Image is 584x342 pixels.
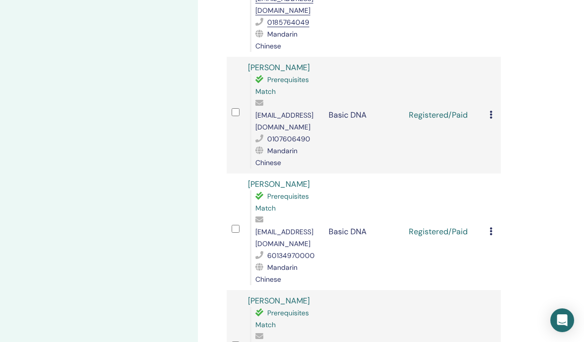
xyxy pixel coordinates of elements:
[255,146,297,167] span: Mandarin Chinese
[324,57,404,173] td: Basic DNA
[248,179,310,189] a: [PERSON_NAME]
[255,111,313,131] span: [EMAIL_ADDRESS][DOMAIN_NAME]
[267,134,310,143] span: 0107606490
[255,192,309,213] span: Prerequisites Match
[255,308,309,329] span: Prerequisites Match
[255,30,297,50] span: Mandarin Chinese
[248,296,310,306] a: [PERSON_NAME]
[255,263,297,284] span: Mandarin Chinese
[324,173,404,290] td: Basic DNA
[550,308,574,332] div: Open Intercom Messenger
[267,251,315,260] span: 60134970000
[255,227,313,248] span: [EMAIL_ADDRESS][DOMAIN_NAME]
[248,62,310,73] a: [PERSON_NAME]
[255,75,309,96] span: Prerequisites Match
